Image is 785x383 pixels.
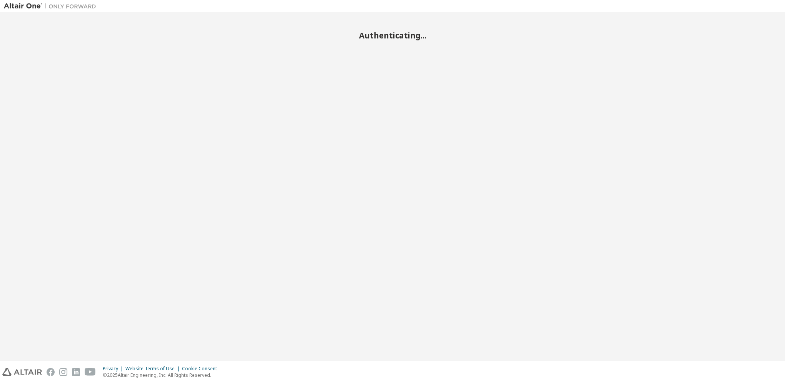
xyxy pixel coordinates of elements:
img: facebook.svg [47,368,55,376]
img: instagram.svg [59,368,67,376]
img: youtube.svg [85,368,96,376]
div: Website Terms of Use [125,366,182,372]
div: Cookie Consent [182,366,222,372]
img: linkedin.svg [72,368,80,376]
h2: Authenticating... [4,30,781,40]
div: Privacy [103,366,125,372]
img: Altair One [4,2,100,10]
img: altair_logo.svg [2,368,42,376]
p: © 2025 Altair Engineering, Inc. All Rights Reserved. [103,372,222,378]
